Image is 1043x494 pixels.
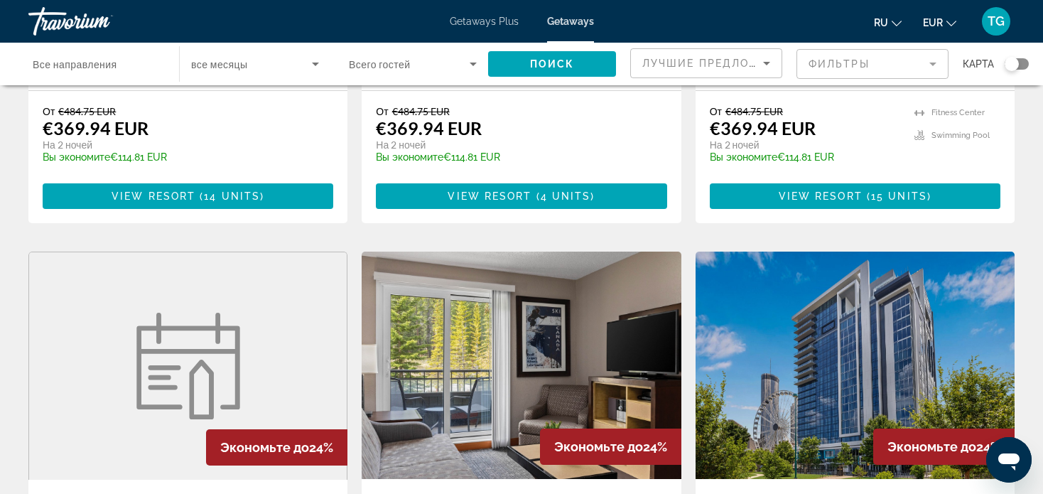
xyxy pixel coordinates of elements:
[204,190,260,202] span: 14 units
[376,117,482,139] p: €369.94 EUR
[206,429,347,466] div: 24%
[488,51,616,77] button: Поиск
[887,439,976,454] span: Экономьте до
[43,151,110,163] span: Вы экономите
[349,59,410,70] span: Всего гостей
[128,313,249,419] img: week.svg
[874,12,902,33] button: Change language
[450,16,519,27] a: Getaways Plus
[376,151,443,163] span: Вы экономите
[376,183,666,209] button: View Resort(4 units)
[710,105,722,117] span: От
[923,12,956,33] button: Change currency
[710,117,816,139] p: €369.94 EUR
[963,54,994,74] span: карта
[554,439,643,454] span: Экономьте до
[710,139,900,151] p: На 2 ночей
[540,429,681,465] div: 24%
[986,437,1032,483] iframe: Schaltfläche zum Öffnen des Messaging-Fensters
[58,105,116,117] span: €484.75 EUR
[532,190,595,202] span: ( )
[220,440,309,455] span: Экономьте до
[530,58,575,70] span: Поиск
[448,190,531,202] span: View Resort
[873,429,1015,465] div: 24%
[191,59,248,70] span: все месяцы
[43,151,319,163] p: €114.81 EUR
[195,190,264,202] span: ( )
[978,6,1015,36] button: User Menu
[43,117,148,139] p: €369.94 EUR
[923,17,943,28] span: EUR
[874,17,888,28] span: ru
[988,14,1005,28] span: TG
[392,105,450,117] span: €484.75 EUR
[43,105,55,117] span: От
[43,139,319,151] p: На 2 ночей
[642,58,794,69] span: Лучшие предложения
[931,131,990,140] span: Swimming Pool
[779,190,863,202] span: View Resort
[541,190,591,202] span: 4 units
[642,55,770,72] mat-select: Sort by
[710,183,1000,209] button: View Resort(15 units)
[376,151,652,163] p: €114.81 EUR
[931,108,985,117] span: Fitness Center
[710,151,777,163] span: Вы экономите
[863,190,931,202] span: ( )
[725,105,783,117] span: €484.75 EUR
[33,59,117,70] span: Все направления
[43,183,333,209] button: View Resort(14 units)
[112,190,195,202] span: View Resort
[710,151,900,163] p: €114.81 EUR
[547,16,594,27] a: Getaways
[376,105,388,117] span: От
[696,252,1015,479] img: DY02E01X.jpg
[376,139,652,151] p: На 2 ночей
[28,3,171,40] a: Travorium
[362,252,681,479] img: A408I01X.jpg
[796,48,949,80] button: Filter
[871,190,927,202] span: 15 units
